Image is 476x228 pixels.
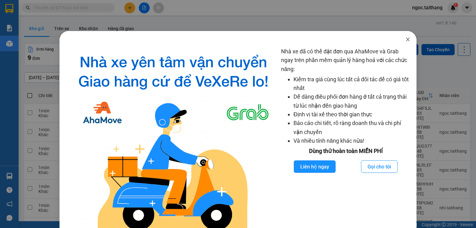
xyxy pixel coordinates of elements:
[361,160,398,173] button: Gọi cho tôi
[368,163,391,171] span: Gọi cho tôi
[293,119,410,136] li: Báo cáo chi tiết, rõ ràng doanh thu và chi phí vận chuyển
[405,37,410,42] span: close
[281,147,410,155] div: Dùng thử hoàn toàn MIỄN PHÍ
[293,92,410,110] li: Dễ dàng điều phối đơn hàng ở tất cả trạng thái từ lúc nhận đến giao hàng
[293,136,410,145] li: Và nhiều tính năng khác nữa!
[294,160,336,173] button: Liên hệ ngay
[399,31,416,48] button: Close
[300,163,329,171] span: Liên hệ ngay
[293,110,410,119] li: Định vị tài xế theo thời gian thực
[293,75,410,93] li: Kiểm tra giá cùng lúc tất cả đối tác để có giá tốt nhất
